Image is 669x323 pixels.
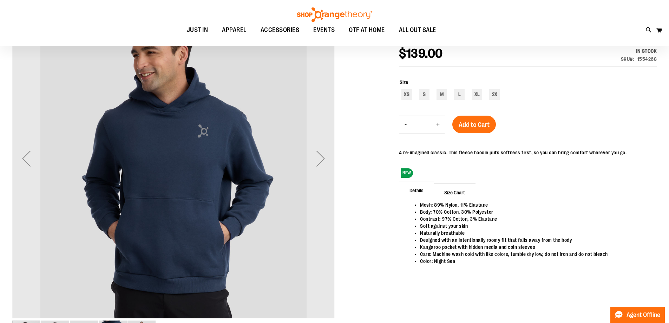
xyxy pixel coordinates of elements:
[400,79,408,85] span: Size
[399,46,443,61] span: $139.00
[401,89,412,100] div: XS
[454,89,465,100] div: L
[459,121,490,129] span: Add to Cart
[313,22,335,38] span: EVENTS
[489,89,500,100] div: 2X
[637,56,657,63] div: 1554268
[437,89,447,100] div: M
[187,22,208,38] span: JUST IN
[399,149,627,156] div: A re-imagined classic. This fleece hoodie puts softness first, so you can bring comfort wherever ...
[452,116,496,133] button: Add to Cart
[420,244,650,251] li: Kangaroo pocket with hidden media and coin sleeves
[627,312,660,318] span: Agent Offline
[399,22,436,38] span: ALL OUT SALE
[399,116,412,134] button: Decrease product quantity
[420,230,650,237] li: Naturally breathable
[420,251,650,258] li: Care: Machine wash cold with like colors, tumble dry low, do not iron and do not bleach
[399,181,434,199] span: Details
[431,116,445,134] button: Increase product quantity
[472,89,482,100] div: XL
[401,168,413,178] span: NEW
[222,22,247,38] span: APPAREL
[419,89,429,100] div: S
[621,47,657,54] div: Availability
[420,215,650,222] li: Contrast: 97% Cotton, 3% Elastane
[621,56,635,62] strong: SKU
[420,201,650,208] li: Mesh: 89% Nylon, 11% Elastane
[296,7,373,22] img: Shop Orangetheory
[412,116,431,133] input: Product quantity
[349,22,385,38] span: OTF AT HOME
[621,47,657,54] div: In stock
[420,208,650,215] li: Body: 70% Cotton, 30% Polyester
[420,222,650,230] li: Soft against your skin
[261,22,300,38] span: ACCESSORIES
[420,237,650,244] li: Designed with an intentionally roomy fit that falls away from the body
[420,258,650,265] li: Color: Night Sea
[610,307,665,323] button: Agent Offline
[434,183,475,201] span: Size Chart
